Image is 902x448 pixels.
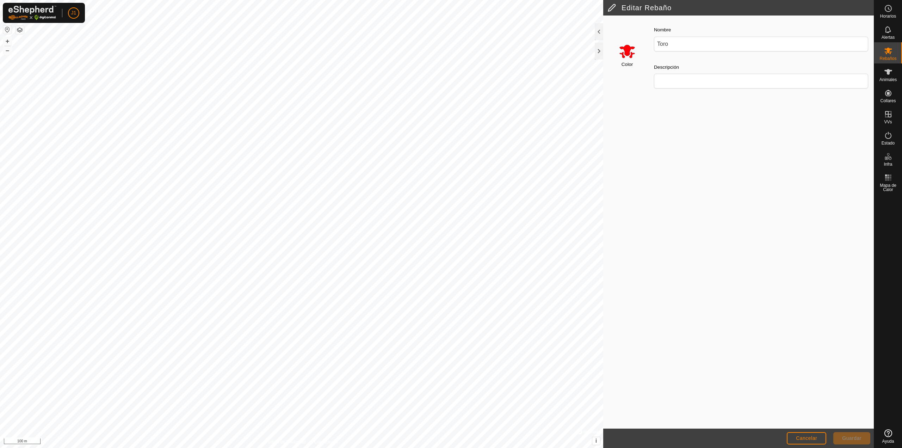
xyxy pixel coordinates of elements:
span: Guardar [842,435,861,441]
span: Alertas [882,35,895,39]
a: Política de Privacidad [265,439,306,445]
span: Mapa de Calor [876,183,900,192]
button: Restablecer Mapa [3,25,12,34]
button: + [3,37,12,45]
a: Contáctenos [314,439,338,445]
span: Infra [884,162,892,166]
span: VVs [884,120,892,124]
button: Capas del Mapa [16,26,24,34]
label: Nombre [654,26,671,33]
span: Cancelar [796,435,817,441]
label: Color [622,61,633,68]
span: Estado [882,141,895,145]
span: J1 [71,9,76,17]
span: Horarios [880,14,896,18]
span: Ayuda [882,439,894,443]
button: – [3,46,12,55]
span: Rebaños [879,56,896,61]
button: i [592,437,600,445]
img: Logo Gallagher [8,6,56,20]
a: Ayuda [874,426,902,446]
span: i [595,438,597,444]
button: Cancelar [787,432,826,444]
span: Collares [880,99,896,103]
label: Descripción [654,64,679,71]
h2: Editar Rebaño [607,4,874,12]
button: Guardar [833,432,870,444]
span: Animales [879,78,897,82]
